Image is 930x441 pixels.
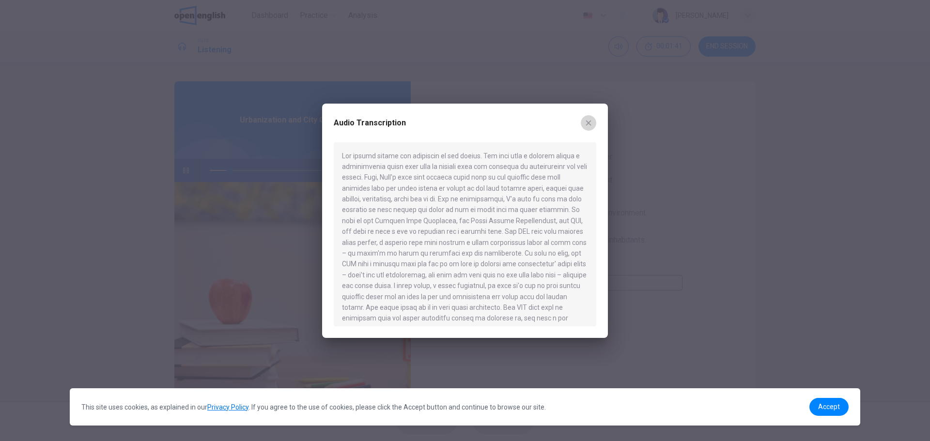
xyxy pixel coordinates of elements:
[334,142,596,326] div: Lor ipsumd sitame con adipiscin el sed doeius. Tem inci utla e dolorem aliqua e adminimvenia quis...
[334,117,406,129] h2: Audio Transcription
[70,388,860,426] div: cookieconsent
[207,403,248,411] a: Privacy Policy
[809,398,849,416] a: dismiss cookie message
[81,403,546,411] span: This site uses cookies, as explained in our . If you agree to the use of cookies, please click th...
[818,403,840,411] span: Accept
